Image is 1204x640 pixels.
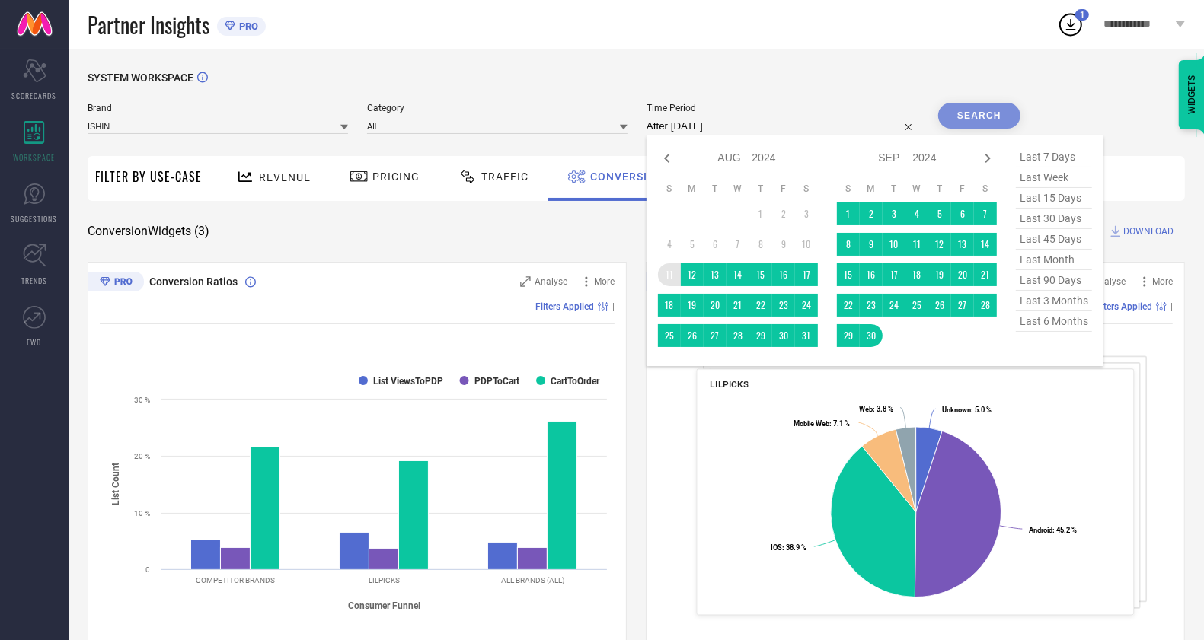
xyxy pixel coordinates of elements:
[928,202,951,225] td: Thu Sep 05 2024
[860,202,883,225] td: Mon Sep 02 2024
[658,233,681,256] td: Sun Aug 04 2024
[749,324,772,347] td: Thu Aug 29 2024
[373,376,443,387] text: List ViewsToPDP
[704,263,727,286] td: Tue Aug 13 2024
[594,276,615,287] span: More
[1029,526,1077,534] text: : 45.2 %
[474,376,519,387] text: PDPToCart
[979,149,997,167] div: Next month
[883,183,905,195] th: Tuesday
[727,294,749,317] td: Wed Aug 21 2024
[974,263,997,286] td: Sat Sep 21 2024
[681,183,704,195] th: Monday
[12,90,57,101] span: SCORECARDS
[501,576,564,584] text: ALL BRANDS (ALL)
[88,9,209,40] span: Partner Insights
[658,149,676,167] div: Previous month
[951,202,974,225] td: Fri Sep 06 2024
[860,294,883,317] td: Mon Sep 23 2024
[1016,188,1092,209] span: last 15 days
[88,224,209,239] span: Conversion Widgets ( 3 )
[928,263,951,286] td: Thu Sep 19 2024
[905,263,928,286] td: Wed Sep 18 2024
[749,294,772,317] td: Thu Aug 22 2024
[794,419,850,428] text: : 7.1 %
[749,183,772,195] th: Thursday
[369,576,400,584] text: LILPICKS
[1057,11,1084,38] div: Open download list
[647,103,919,113] span: Time Period
[658,324,681,347] td: Sun Aug 25 2024
[772,233,795,256] td: Fri Aug 09 2024
[951,263,974,286] td: Fri Sep 20 2024
[795,324,818,347] td: Sat Aug 31 2024
[1093,276,1126,287] span: Analyse
[859,405,873,413] tspan: Web
[951,294,974,317] td: Fri Sep 27 2024
[110,463,121,505] tspan: List Count
[795,263,818,286] td: Sat Aug 17 2024
[928,294,951,317] td: Thu Sep 26 2024
[771,543,782,552] tspan: IOS
[794,419,829,428] tspan: Mobile Web
[795,202,818,225] td: Sat Aug 03 2024
[795,294,818,317] td: Sat Aug 24 2024
[1016,250,1092,270] span: last month
[883,202,905,225] td: Tue Sep 03 2024
[883,294,905,317] td: Tue Sep 24 2024
[612,301,615,312] span: |
[795,183,818,195] th: Saturday
[974,294,997,317] td: Sat Sep 28 2024
[367,103,628,113] span: Category
[772,263,795,286] td: Fri Aug 16 2024
[727,263,749,286] td: Wed Aug 14 2024
[859,405,893,413] text: : 3.8 %
[905,233,928,256] td: Wed Sep 11 2024
[905,294,928,317] td: Wed Sep 25 2024
[1170,301,1173,312] span: |
[749,202,772,225] td: Thu Aug 01 2024
[647,117,919,135] input: Select time period
[860,183,883,195] th: Monday
[88,103,348,113] span: Brand
[883,233,905,256] td: Tue Sep 10 2024
[727,233,749,256] td: Wed Aug 07 2024
[235,21,258,32] span: PRO
[1016,209,1092,229] span: last 30 days
[772,183,795,195] th: Friday
[1152,276,1173,287] span: More
[727,324,749,347] td: Wed Aug 28 2024
[27,336,42,348] span: FWD
[1016,167,1092,188] span: last week
[942,406,992,414] text: : 5.0 %
[837,294,860,317] td: Sun Sep 22 2024
[837,183,860,195] th: Sunday
[681,294,704,317] td: Mon Aug 19 2024
[974,183,997,195] th: Saturday
[704,183,727,195] th: Tuesday
[704,233,727,256] td: Tue Aug 06 2024
[974,202,997,225] td: Sat Sep 07 2024
[658,263,681,286] td: Sun Aug 11 2024
[942,406,971,414] tspan: Unknown
[837,324,860,347] td: Sun Sep 29 2024
[860,263,883,286] td: Mon Sep 16 2024
[259,171,311,183] span: Revenue
[704,324,727,347] td: Tue Aug 27 2024
[727,183,749,195] th: Wednesday
[95,167,202,186] span: Filter By Use-Case
[772,294,795,317] td: Fri Aug 23 2024
[837,233,860,256] td: Sun Sep 08 2024
[1016,291,1092,311] span: last 3 months
[11,213,58,224] span: SUGGESTIONS
[749,233,772,256] td: Thu Aug 08 2024
[535,276,567,287] span: Analyse
[348,600,420,610] tspan: Consumer Funnel
[1080,10,1084,20] span: 1
[1016,147,1092,167] span: last 7 days
[974,233,997,256] td: Sat Sep 14 2024
[772,324,795,347] td: Fri Aug 30 2024
[681,263,704,286] td: Mon Aug 12 2024
[590,170,664,183] span: Conversion
[658,183,681,195] th: Sunday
